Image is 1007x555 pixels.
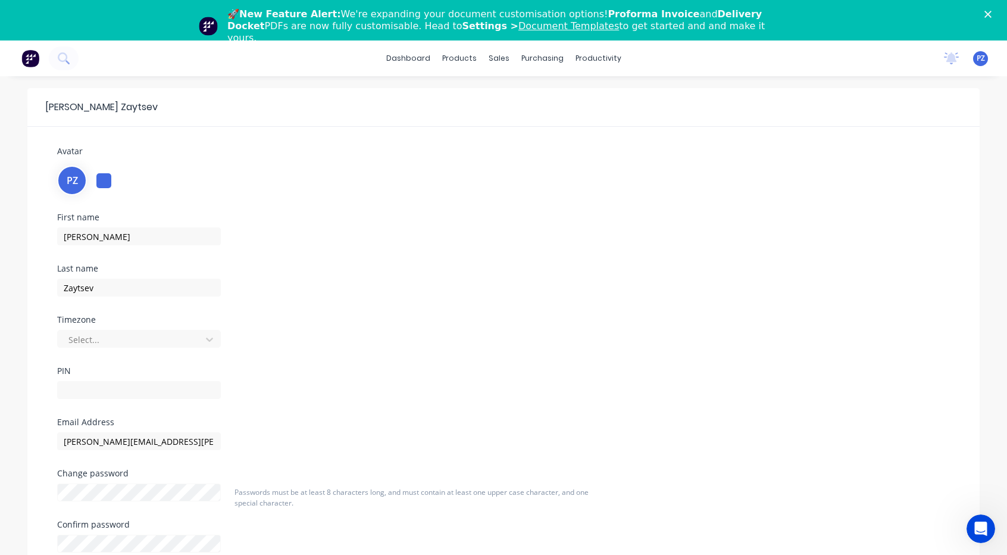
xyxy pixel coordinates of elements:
a: Document Templates [518,20,619,32]
div: products [436,49,483,67]
b: Proforma Invoice [608,8,699,20]
div: 🚀 We're expanding your document customisation options! and PDFs are now fully customisable. Head ... [227,8,789,44]
div: PIN [57,367,343,375]
div: productivity [570,49,627,67]
b: Settings > [462,20,619,32]
a: dashboard [380,49,436,67]
b: Delivery Docket [227,8,762,32]
iframe: Intercom live chat [967,515,995,543]
span: PZ [977,53,985,64]
div: Email Address [57,418,343,426]
div: Timezone [57,316,343,324]
div: Confirm password [57,520,221,529]
span: Passwords must be at least 8 characters long, and must contain at least one upper case character,... [234,487,589,508]
div: Change password [57,469,221,478]
div: Last name [57,264,343,273]
div: [PERSON_NAME] Zaytsev [39,100,158,114]
span: PZ [67,173,78,188]
div: Close [984,11,996,18]
div: purchasing [515,49,570,67]
span: Avatar [57,145,83,157]
div: sales [483,49,515,67]
b: New Feature Alert: [239,8,341,20]
div: First name [57,213,343,222]
img: Profile image for Team [199,17,218,36]
img: Factory [21,49,39,67]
